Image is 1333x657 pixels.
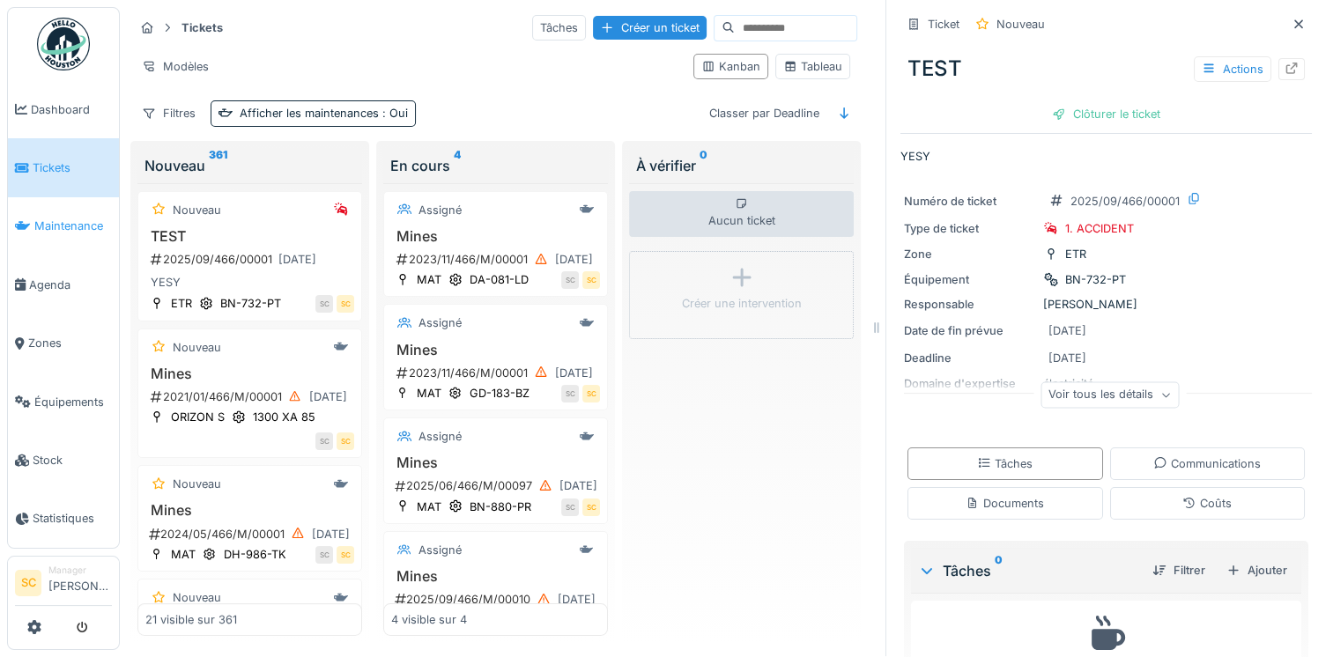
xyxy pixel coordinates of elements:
div: [DATE] [278,251,316,268]
li: [PERSON_NAME] [48,564,112,602]
h3: Mines [145,502,354,519]
div: GD-183-BZ [470,385,529,402]
a: Dashboard [8,80,119,138]
h3: Mines [145,365,354,382]
div: DH-986-TK [224,546,286,563]
div: Zone [904,246,1036,262]
div: Clôturer le ticket [1045,102,1167,126]
div: 2025/09/466/M/00010 [395,588,600,610]
a: Agenda [8,255,119,314]
li: SC [15,570,41,596]
div: [PERSON_NAME] [904,296,1308,313]
span: : Oui [379,107,408,120]
div: [DATE] [559,477,597,494]
div: TEST [900,46,1312,92]
div: Ticket [928,16,959,33]
div: Tableau [783,58,842,75]
h3: Mines [391,568,600,585]
a: Maintenance [8,197,119,255]
div: SC [582,498,600,516]
div: Kanban [701,58,760,75]
div: Nouveau [173,339,221,356]
div: Assigné [418,314,462,331]
div: 2024/05/466/M/00001 [149,523,354,545]
div: SC [561,271,579,289]
div: Créer un ticket [593,16,707,40]
div: Nouveau [173,476,221,492]
div: Modèles [134,54,217,79]
div: [DATE] [1048,322,1086,339]
p: YESY [900,148,1312,165]
span: Agenda [29,277,112,293]
div: 2025/09/466/00001 [1070,193,1180,210]
div: 1. ACCIDENT [1065,220,1134,237]
a: Zones [8,314,119,373]
h3: Mines [391,342,600,358]
div: 1300 XA 85 [253,409,315,425]
a: SC Manager[PERSON_NAME] [15,564,112,606]
a: Tickets [8,138,119,196]
a: Équipements [8,373,119,431]
div: [DATE] [309,388,347,405]
div: SC [315,295,333,313]
div: Assigné [418,202,462,218]
div: Créer une intervention [682,295,802,312]
span: Équipements [34,394,112,410]
div: 2023/11/466/M/00001 [395,362,600,384]
img: Badge_color-CXgf-gQk.svg [37,18,90,70]
span: Dashboard [31,101,112,118]
div: Nouveau [996,16,1045,33]
div: Responsable [904,296,1036,313]
div: Communications [1153,455,1261,472]
div: SC [315,432,333,450]
div: Aucun ticket [629,191,854,237]
span: Stock [33,452,112,469]
strong: Tickets [174,19,230,36]
div: Nouveau [173,589,221,606]
div: 2021/01/466/M/00001 [149,386,354,408]
sup: 361 [209,155,227,176]
a: Stock [8,431,119,489]
sup: 0 [995,560,1003,581]
div: Tâches [977,455,1033,472]
div: 2025/06/466/M/00097 [395,475,600,497]
div: Voir tous les détails [1040,382,1179,408]
div: SC [582,385,600,402]
div: Type de ticket [904,220,1036,237]
span: Tickets [33,159,112,176]
div: Numéro de ticket [904,193,1036,210]
div: Afficher les maintenances [240,105,408,122]
h3: TEST [145,228,354,245]
div: DA-081-LD [470,271,529,288]
div: Filtres [134,100,204,126]
div: YESY [145,274,354,291]
div: Assigné [418,542,462,558]
div: Nouveau [173,202,221,218]
div: MAT [171,546,196,563]
div: Coûts [1182,495,1232,512]
div: Filtrer [1145,558,1212,582]
div: ETR [1065,246,1086,262]
div: SC [561,498,579,516]
h3: Mines [391,454,600,471]
div: Documents [966,495,1044,512]
div: SC [337,432,354,450]
div: BN-880-PR [470,498,531,515]
sup: 0 [700,155,707,176]
span: Zones [28,335,112,351]
div: SC [561,385,579,402]
div: ORIZON S [171,409,225,425]
div: Date de fin prévue [904,322,1036,339]
div: BN-732-PT [220,295,281,312]
div: 2023/11/466/M/00001 [395,248,600,270]
div: SC [337,295,354,313]
div: Manager [48,564,112,577]
h3: Mines [391,228,600,245]
div: 21 visible sur 361 [145,611,237,628]
div: Équipement [904,271,1036,288]
div: [DATE] [558,591,596,608]
div: ETR [171,295,192,312]
div: MAT [417,385,441,402]
div: SC [582,271,600,289]
div: Ajouter [1219,558,1294,582]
